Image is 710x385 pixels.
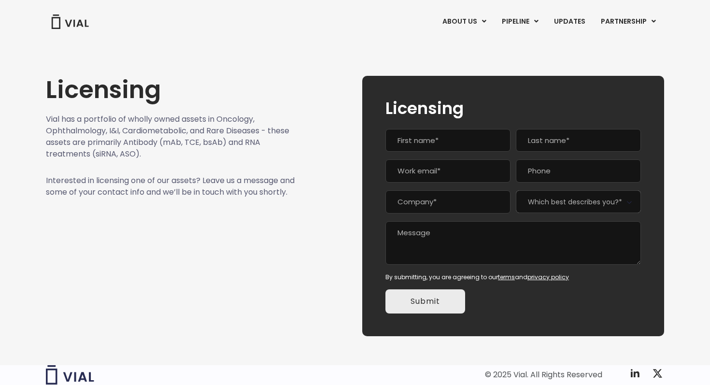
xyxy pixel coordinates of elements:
[516,190,641,213] span: Which best describes you?*
[51,14,89,29] img: Vial Logo
[385,289,465,314] input: Submit
[485,370,602,380] div: © 2025 Vial. All Rights Reserved
[385,159,511,183] input: Work email*
[46,76,295,104] h1: Licensing
[546,14,593,30] a: UPDATES
[46,365,94,385] img: Vial logo wih "Vial" spelled out
[385,273,641,282] div: By submitting, you are agreeing to our and
[516,159,641,183] input: Phone
[385,190,511,214] input: Company*
[527,273,569,281] a: privacy policy
[516,129,641,152] input: Last name*
[46,175,295,198] p: Interested in licensing one of our assets? Leave us a message and some of your contact info and w...
[435,14,494,30] a: ABOUT USMenu Toggle
[494,14,546,30] a: PIPELINEMenu Toggle
[385,99,641,117] h2: Licensing
[593,14,664,30] a: PARTNERSHIPMenu Toggle
[385,129,511,152] input: First name*
[498,273,515,281] a: terms
[46,114,295,160] p: Vial has a portfolio of wholly owned assets in Oncology, Ophthalmology, I&I, Cardiometabolic, and...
